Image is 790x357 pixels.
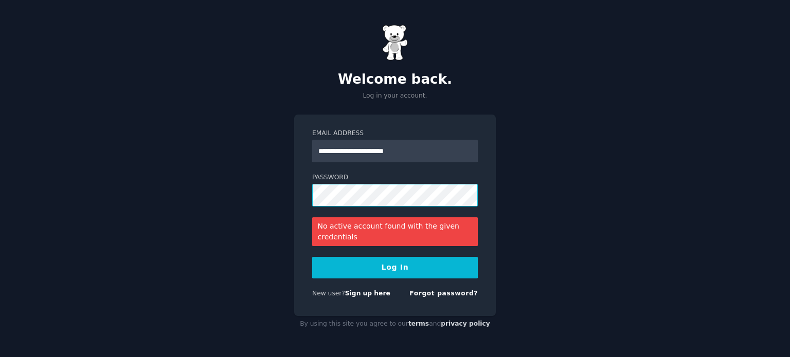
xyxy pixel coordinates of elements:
[409,290,478,297] a: Forgot password?
[294,71,496,88] h2: Welcome back.
[312,257,478,278] button: Log In
[345,290,390,297] a: Sign up here
[294,316,496,332] div: By using this site you agree to our and
[312,290,345,297] span: New user?
[441,320,490,327] a: privacy policy
[312,129,478,138] label: Email Address
[382,25,408,61] img: Gummy Bear
[408,320,429,327] a: terms
[312,173,478,182] label: Password
[294,91,496,101] p: Log in your account.
[312,217,478,246] div: No active account found with the given credentials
